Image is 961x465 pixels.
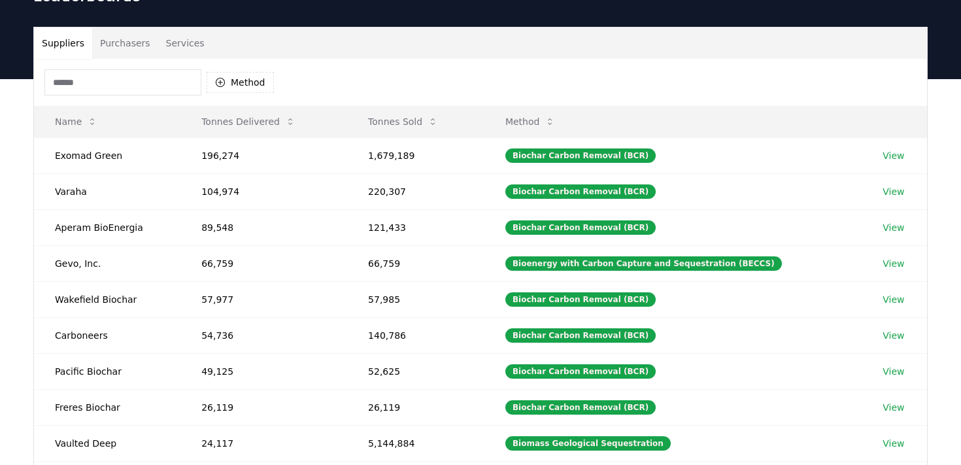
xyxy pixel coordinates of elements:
[505,364,656,379] div: Biochar Carbon Removal (BCR)
[505,256,782,271] div: Bioenergy with Carbon Capture and Sequestration (BECCS)
[883,293,904,306] a: View
[34,389,180,425] td: Freres Biochar
[505,328,656,343] div: Biochar Carbon Removal (BCR)
[347,317,484,353] td: 140,786
[347,425,484,461] td: 5,144,884
[883,185,904,198] a: View
[34,425,180,461] td: Vaulted Deep
[158,27,212,59] button: Services
[180,425,347,461] td: 24,117
[505,436,671,451] div: Biomass Geological Sequestration
[34,353,180,389] td: Pacific Biochar
[505,184,656,199] div: Biochar Carbon Removal (BCR)
[180,281,347,317] td: 57,977
[191,109,306,135] button: Tonnes Delivered
[883,257,904,270] a: View
[180,353,347,389] td: 49,125
[44,109,108,135] button: Name
[347,281,484,317] td: 57,985
[34,173,180,209] td: Varaha
[180,245,347,281] td: 66,759
[495,109,566,135] button: Method
[34,27,92,59] button: Suppliers
[92,27,158,59] button: Purchasers
[883,437,904,450] a: View
[180,209,347,245] td: 89,548
[505,220,656,235] div: Biochar Carbon Removal (BCR)
[347,209,484,245] td: 121,433
[34,281,180,317] td: Wakefield Biochar
[34,317,180,353] td: Carboneers
[347,245,484,281] td: 66,759
[883,149,904,162] a: View
[180,389,347,425] td: 26,119
[883,401,904,414] a: View
[347,137,484,173] td: 1,679,189
[505,400,656,415] div: Biochar Carbon Removal (BCR)
[883,221,904,234] a: View
[883,365,904,378] a: View
[505,148,656,163] div: Biochar Carbon Removal (BCR)
[347,389,484,425] td: 26,119
[505,292,656,307] div: Biochar Carbon Removal (BCR)
[180,173,347,209] td: 104,974
[34,137,180,173] td: Exomad Green
[358,109,448,135] button: Tonnes Sold
[883,329,904,342] a: View
[34,245,180,281] td: Gevo, Inc.
[180,137,347,173] td: 196,274
[180,317,347,353] td: 54,736
[34,209,180,245] td: Aperam BioEnergia
[347,173,484,209] td: 220,307
[347,353,484,389] td: 52,625
[207,72,274,93] button: Method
